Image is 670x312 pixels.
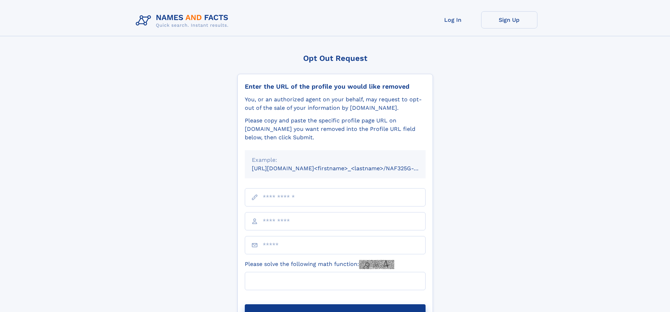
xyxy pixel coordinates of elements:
[245,260,394,269] label: Please solve the following math function:
[237,54,433,63] div: Opt Out Request
[133,11,234,30] img: Logo Names and Facts
[245,116,426,142] div: Please copy and paste the specific profile page URL on [DOMAIN_NAME] you want removed into the Pr...
[245,95,426,112] div: You, or an authorized agent on your behalf, may request to opt-out of the sale of your informatio...
[481,11,537,28] a: Sign Up
[252,156,419,164] div: Example:
[245,83,426,90] div: Enter the URL of the profile you would like removed
[252,165,439,172] small: [URL][DOMAIN_NAME]<firstname>_<lastname>/NAF325G-xxxxxxxx
[425,11,481,28] a: Log In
